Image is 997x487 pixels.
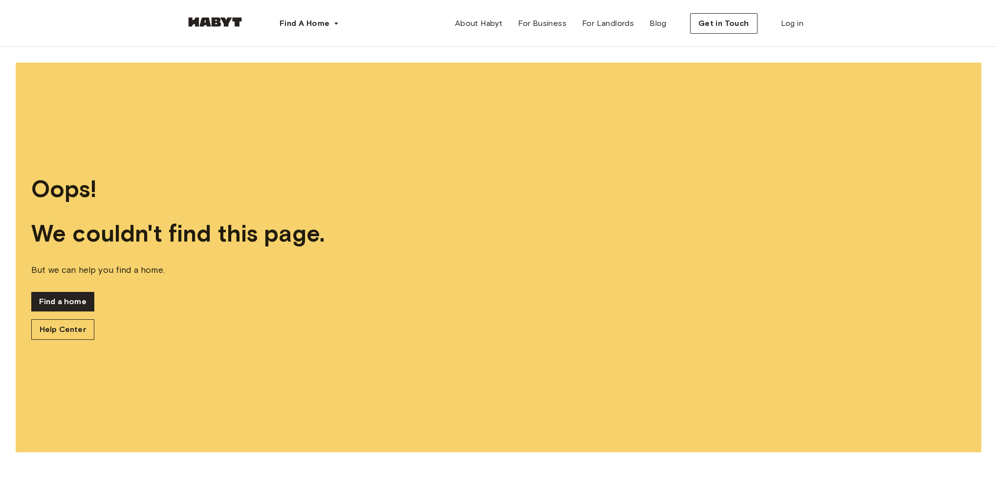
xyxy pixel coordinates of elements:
[447,14,510,33] a: About Habyt
[455,18,502,29] span: About Habyt
[518,18,566,29] span: For Business
[582,18,634,29] span: For Landlords
[773,14,811,33] a: Log in
[31,264,966,276] span: But we can help you find a home.
[650,18,667,29] span: Blog
[272,14,347,33] button: Find A Home
[280,18,329,29] span: Find A Home
[31,292,94,311] a: Find a home
[31,219,966,248] span: We couldn't find this page.
[186,17,244,27] img: Habyt
[574,14,642,33] a: For Landlords
[31,175,966,203] span: Oops!
[781,18,803,29] span: Log in
[690,13,758,34] button: Get in Touch
[642,14,674,33] a: Blog
[698,18,749,29] span: Get in Touch
[31,319,94,340] a: Help Center
[510,14,574,33] a: For Business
